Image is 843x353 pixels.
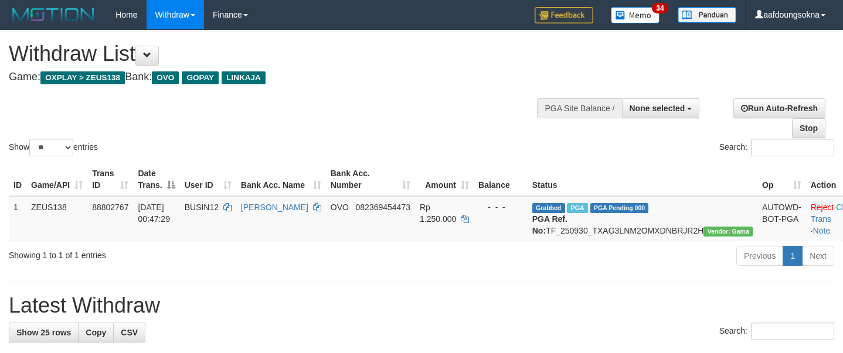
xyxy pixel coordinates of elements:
span: GOPAY [182,71,219,84]
span: BUSIN12 [185,203,219,212]
th: Bank Acc. Number: activate to sort column ascending [326,163,415,196]
span: Copy [86,328,106,337]
label: Search: [719,139,834,156]
button: None selected [622,98,700,118]
span: CSV [121,328,138,337]
a: Stop [792,118,825,138]
th: Status [528,163,757,196]
a: Previous [736,246,783,266]
label: Search: [719,323,834,340]
img: panduan.png [678,7,736,23]
span: Copy 082369454473 to clipboard [356,203,410,212]
div: PGA Site Balance / [537,98,621,118]
td: AUTOWD-BOT-PGA [757,196,806,241]
div: - - - [478,201,523,213]
th: Op: activate to sort column ascending [757,163,806,196]
b: PGA Ref. No: [532,214,567,235]
span: Marked by aafsreyleap [567,203,587,213]
span: Show 25 rows [16,328,71,337]
input: Search: [751,139,834,156]
th: ID [9,163,26,196]
th: Game/API: activate to sort column ascending [26,163,87,196]
span: 88802767 [92,203,128,212]
h4: Game: Bank: [9,71,550,83]
a: Copy [78,323,114,342]
div: Showing 1 to 1 of 1 entries [9,245,342,261]
th: Balance [474,163,528,196]
td: ZEUS138 [26,196,87,241]
span: OVO [152,71,179,84]
span: Grabbed [532,203,565,213]
img: Feedback.jpg [535,7,593,23]
span: OXPLAY > ZEUS138 [40,71,125,84]
img: MOTION_logo.png [9,6,98,23]
a: 1 [783,246,803,266]
a: CSV [113,323,145,342]
input: Search: [751,323,834,340]
span: OVO [331,203,349,212]
th: Date Trans.: activate to sort column descending [133,163,179,196]
img: Button%20Memo.svg [611,7,660,23]
span: None selected [630,104,685,113]
h1: Withdraw List [9,42,550,66]
a: Run Auto-Refresh [733,98,825,118]
td: 1 [9,196,26,241]
label: Show entries [9,139,98,156]
span: 34 [652,3,668,13]
a: Note [813,226,831,235]
select: Showentries [29,139,73,156]
td: TF_250930_TXAG3LNM2OMXDNBRJR2H [528,196,757,241]
span: LINKAJA [222,71,266,84]
th: User ID: activate to sort column ascending [180,163,236,196]
span: [DATE] 00:47:29 [138,203,170,224]
a: Show 25 rows [9,323,79,342]
th: Trans ID: activate to sort column ascending [87,163,133,196]
a: Next [802,246,834,266]
span: Vendor URL: https://trx31.1velocity.biz [703,227,753,237]
th: Bank Acc. Name: activate to sort column ascending [236,163,326,196]
a: Reject [811,203,834,212]
th: Amount: activate to sort column ascending [415,163,474,196]
a: [PERSON_NAME] [241,203,308,212]
span: Rp 1.250.000 [420,203,456,224]
h1: Latest Withdraw [9,294,834,317]
span: PGA Pending [590,203,649,213]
